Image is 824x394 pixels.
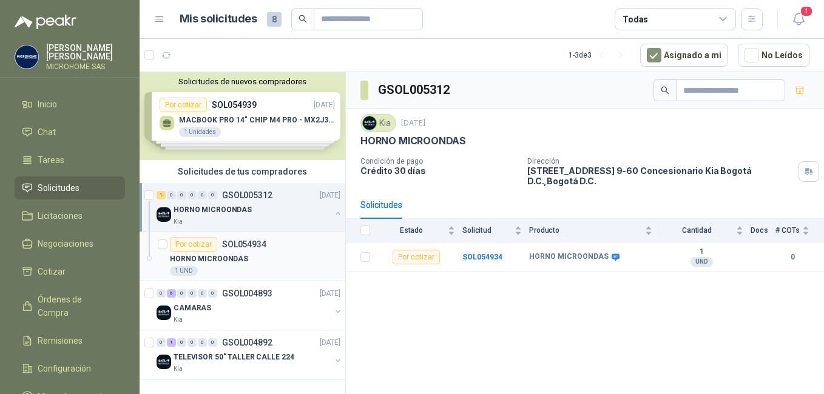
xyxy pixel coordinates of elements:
[527,165,794,186] p: [STREET_ADDRESS] 9-60 Concesionario Kia Bogotá D.C. , Bogotá D.C.
[15,121,125,144] a: Chat
[15,149,125,172] a: Tareas
[775,252,809,263] b: 0
[187,191,197,199] div: 0
[360,165,518,176] p: Crédito 30 días
[174,204,252,216] p: HORNO MICROONDAS
[222,191,272,199] p: GSOL005312
[157,355,171,369] img: Company Logo
[660,219,751,242] th: Cantidad
[360,135,466,147] p: HORNO MICROONDAS
[527,157,794,165] p: Dirección
[660,226,734,235] span: Cantidad
[157,338,166,347] div: 0
[320,190,340,201] p: [DATE]
[38,334,83,347] span: Remisiones
[157,306,171,320] img: Company Logo
[157,289,166,298] div: 0
[198,191,207,199] div: 0
[222,338,272,347] p: GSOL004892
[15,329,125,352] a: Remisiones
[170,266,198,276] div: 1 UND
[208,338,217,347] div: 0
[320,288,340,299] p: [DATE]
[661,86,669,95] span: search
[320,337,340,349] p: [DATE]
[38,153,64,167] span: Tareas
[157,207,171,222] img: Company Logo
[15,204,125,227] a: Licitaciones
[177,191,186,199] div: 0
[38,362,91,375] span: Configuración
[174,217,183,227] p: Kia
[38,209,83,222] span: Licitaciones
[15,357,125,380] a: Configuración
[208,289,217,298] div: 0
[15,260,125,283] a: Cotizar
[140,232,345,281] a: Por cotizarSOL054934HORNO MICROONDAS1 UND
[222,289,272,298] p: GSOL004893
[174,302,211,314] p: CAMARAS
[800,5,813,17] span: 1
[174,315,183,325] p: Kia
[529,226,643,235] span: Producto
[15,288,125,324] a: Órdenes de Compra
[363,116,376,130] img: Company Logo
[377,219,462,242] th: Estado
[38,181,79,195] span: Solicitudes
[360,114,396,132] div: Kia
[623,13,648,26] div: Todas
[640,44,728,67] button: Asignado a mi
[140,160,345,183] div: Solicitudes de tus compradores
[377,226,445,235] span: Estado
[38,237,93,250] span: Negociaciones
[157,188,343,227] a: 1 0 0 0 0 0 GSOL005312[DATE] Company LogoHORNO MICROONDASKia
[462,253,502,261] a: SOL054934
[187,338,197,347] div: 0
[751,219,775,242] th: Docs
[208,191,217,199] div: 0
[140,72,345,160] div: Solicitudes de nuevos compradoresPor cotizarSOL054939[DATE] MACBOOK PRO 14" CHIP M4 PRO - MX2J3E/...
[174,352,294,363] p: TELEVISOR 50" TALLER CALLE 224
[167,338,176,347] div: 1
[46,63,125,70] p: MICROHOME SAS
[177,338,186,347] div: 0
[38,265,66,278] span: Cotizar
[38,98,57,111] span: Inicio
[378,81,451,99] h3: GSOL005312
[180,10,257,28] h1: Mis solicitudes
[174,364,183,374] p: Kia
[529,219,660,242] th: Producto
[660,247,743,257] b: 1
[401,118,425,129] p: [DATE]
[222,240,266,249] p: SOL054934
[170,253,248,265] p: HORNO MICROONDAS
[788,8,809,30] button: 1
[267,12,282,27] span: 8
[187,289,197,298] div: 0
[15,176,125,199] a: Solicitudes
[177,289,186,298] div: 0
[569,45,630,65] div: 1 - 3 de 3
[360,157,518,165] p: Condición de pago
[15,93,125,116] a: Inicio
[38,125,56,139] span: Chat
[393,250,440,264] div: Por cotizar
[46,44,125,61] p: [PERSON_NAME] [PERSON_NAME]
[157,335,343,374] a: 0 1 0 0 0 0 GSOL004892[DATE] Company LogoTELEVISOR 50" TALLER CALLE 224Kia
[38,293,113,319] span: Órdenes de Compra
[15,15,76,29] img: Logo peakr
[157,286,343,325] a: 0 6 0 0 0 0 GSOL004893[DATE] Company LogoCAMARASKia
[198,289,207,298] div: 0
[144,77,340,86] button: Solicitudes de nuevos compradores
[462,219,529,242] th: Solicitud
[157,191,166,199] div: 1
[15,45,38,68] img: Company Logo
[360,198,402,212] div: Solicitudes
[198,338,207,347] div: 0
[738,44,809,67] button: No Leídos
[691,257,713,267] div: UND
[775,226,800,235] span: # COTs
[15,232,125,255] a: Negociaciones
[299,15,307,23] span: search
